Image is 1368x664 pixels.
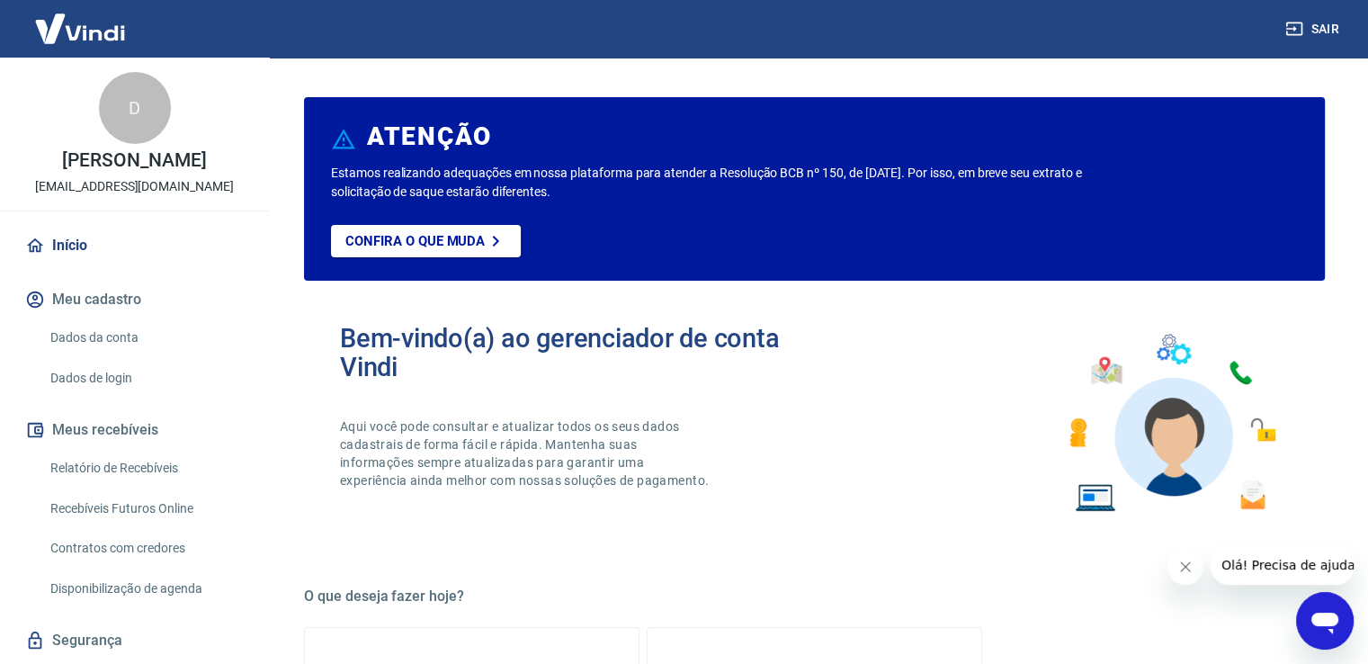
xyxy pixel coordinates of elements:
a: Recebíveis Futuros Online [43,490,247,527]
a: Início [22,226,247,265]
a: Relatório de Recebíveis [43,450,247,487]
a: Confira o que muda [331,225,521,257]
iframe: Botão para abrir a janela de mensagens [1296,592,1354,650]
img: Imagem de um avatar masculino com diversos icones exemplificando as funcionalidades do gerenciado... [1053,324,1289,523]
a: Dados da conta [43,319,247,356]
iframe: Mensagem da empresa [1211,545,1354,585]
p: [PERSON_NAME] [62,151,206,170]
button: Sair [1282,13,1346,46]
button: Meus recebíveis [22,410,247,450]
div: D [99,72,171,144]
iframe: Fechar mensagem [1167,549,1203,585]
a: Disponibilização de agenda [43,570,247,607]
p: Confira o que muda [345,233,485,249]
h6: ATENÇÃO [367,128,492,146]
p: Estamos realizando adequações em nossa plataforma para atender a Resolução BCB nº 150, de [DATE].... [331,164,1104,202]
h2: Bem-vindo(a) ao gerenciador de conta Vindi [340,324,815,381]
a: Dados de login [43,360,247,397]
a: Contratos com credores [43,530,247,567]
a: Segurança [22,621,247,660]
img: Vindi [22,1,139,56]
p: Aqui você pode consultar e atualizar todos os seus dados cadastrais de forma fácil e rápida. Mant... [340,417,712,489]
button: Meu cadastro [22,280,247,319]
span: Olá! Precisa de ajuda? [11,13,151,27]
p: [EMAIL_ADDRESS][DOMAIN_NAME] [35,177,234,196]
h5: O que deseja fazer hoje? [304,588,1325,606]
